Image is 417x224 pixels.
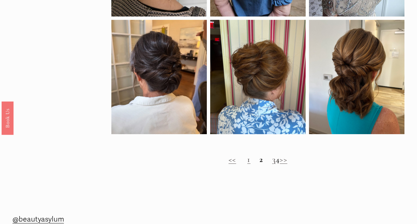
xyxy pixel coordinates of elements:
h2: 4 [111,155,404,164]
a: Book Us [2,101,13,134]
a: << [229,154,236,164]
a: 1 [247,154,250,164]
a: 3 [272,154,276,164]
strong: 2 [259,154,263,164]
a: >> [280,154,287,164]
